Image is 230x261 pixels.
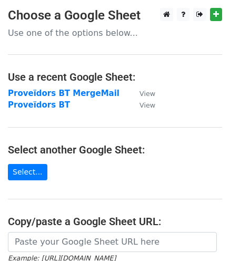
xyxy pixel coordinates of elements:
a: Select... [8,164,47,180]
h4: Use a recent Google Sheet: [8,71,222,83]
h3: Choose a Google Sheet [8,8,222,23]
a: View [129,89,155,98]
h4: Select another Google Sheet: [8,143,222,156]
a: View [129,100,155,110]
p: Use one of the options below... [8,27,222,38]
small: View [139,90,155,98]
a: Proveïdors BT MergeMail [8,89,119,98]
h4: Copy/paste a Google Sheet URL: [8,215,222,228]
small: View [139,101,155,109]
a: Proveïdors BT [8,100,70,110]
input: Paste your Google Sheet URL here [8,232,217,252]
